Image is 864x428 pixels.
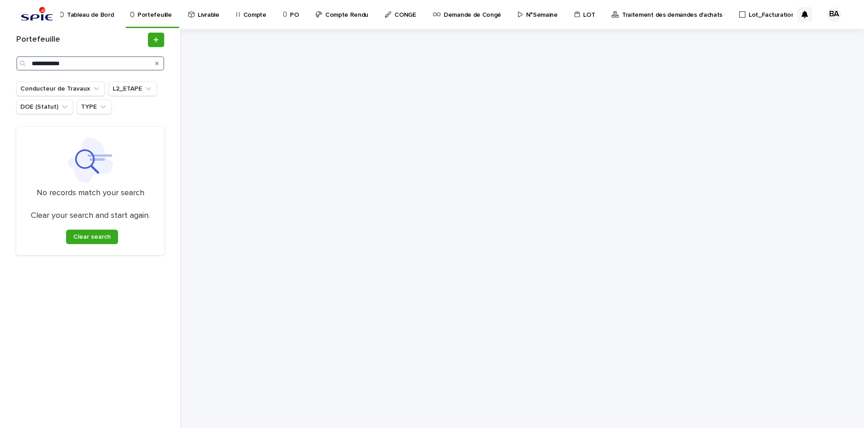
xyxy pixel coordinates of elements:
[16,35,146,45] h1: Portefeuille
[16,82,105,96] button: Conducteur de Travaux
[31,211,150,221] p: Clear your search and start again.
[827,7,841,22] div: BA
[73,234,111,240] span: Clear search
[16,56,164,71] input: Search
[18,5,56,24] img: svstPd6MQfCT1uX1QGkG
[27,188,153,198] p: No records match your search
[16,100,73,114] button: DOE (Statut)
[77,100,112,114] button: TYPE
[109,82,157,96] button: L2_ETAPE
[66,230,118,244] button: Clear search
